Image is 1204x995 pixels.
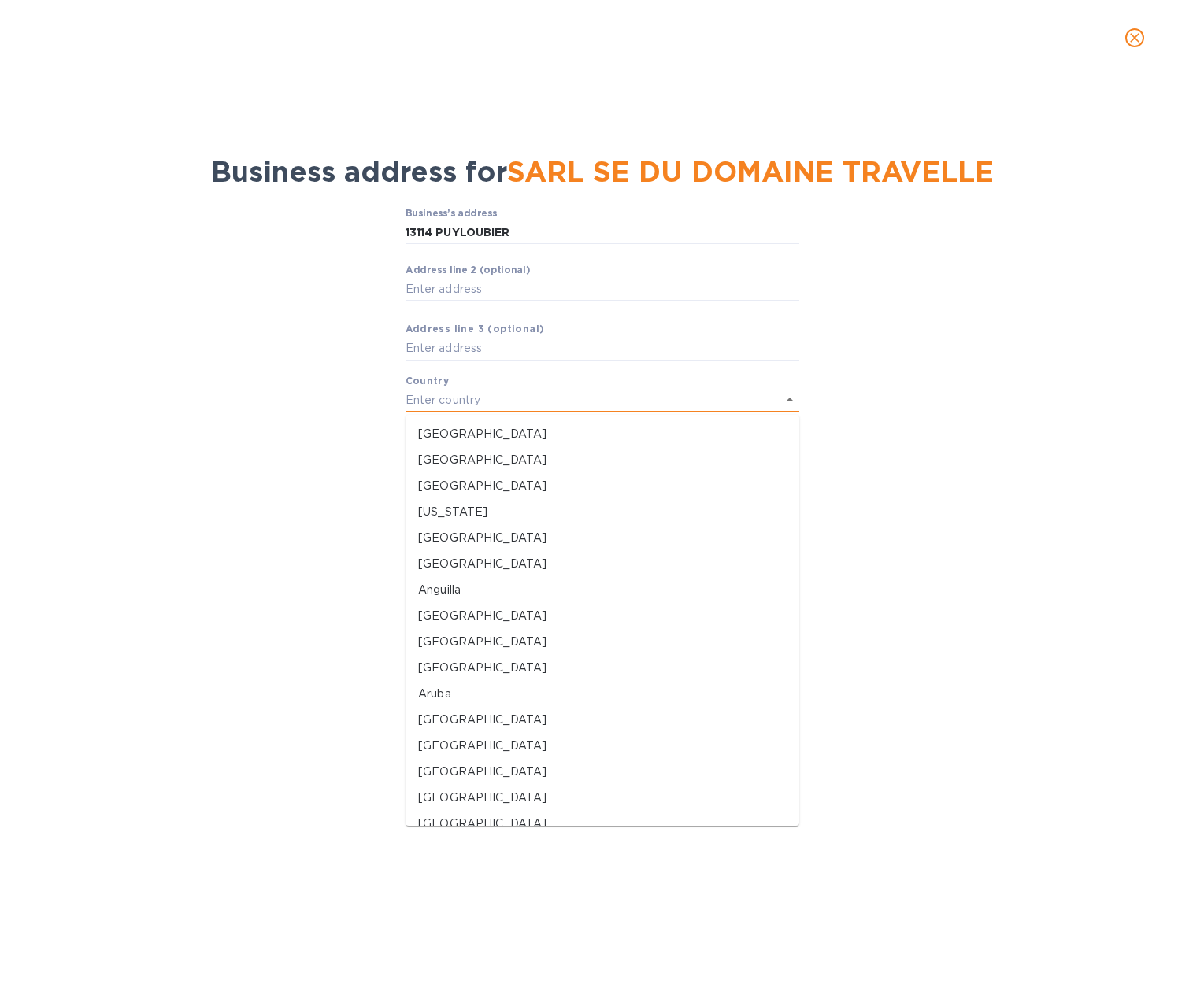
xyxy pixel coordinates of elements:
p: [GEOGRAPHIC_DATA] [418,452,787,468]
p: [GEOGRAPHIC_DATA] [418,556,787,572]
p: [GEOGRAPHIC_DATA] [418,478,787,494]
p: [GEOGRAPHIC_DATA] [418,764,787,780]
input: Enter аddress [406,277,799,301]
span: SARL SE DU DOMAINE TRAVELLE [507,154,994,189]
b: Аddress line 3 (optional) [406,323,545,335]
p: [GEOGRAPHIC_DATA] [418,530,787,546]
p: [GEOGRAPHIC_DATA] [418,608,787,624]
span: Business address for [211,154,994,189]
p: Aruba [418,686,787,702]
p: [GEOGRAPHIC_DATA] [418,790,787,806]
b: Country [406,375,450,387]
label: Business’s аddress [406,209,497,219]
input: Enter аddress [406,337,799,361]
p: [GEOGRAPHIC_DATA] [418,712,787,728]
p: [GEOGRAPHIC_DATA] [418,426,787,442]
button: Close [779,389,801,411]
button: close [1116,19,1154,57]
p: [GEOGRAPHIC_DATA] [418,738,787,754]
p: Anguilla [418,582,787,598]
label: Аddress line 2 (optional) [406,266,530,276]
input: Enter сountry [406,389,755,412]
p: [GEOGRAPHIC_DATA] [418,816,787,832]
input: Business’s аddress [406,220,799,244]
p: [GEOGRAPHIC_DATA] [418,660,787,676]
p: [GEOGRAPHIC_DATA] [418,634,787,650]
p: [US_STATE] [418,504,787,520]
